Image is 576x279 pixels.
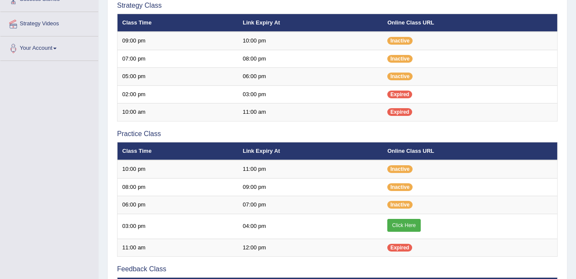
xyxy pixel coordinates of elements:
[387,91,412,98] span: Expired
[238,160,383,178] td: 11:00 pm
[118,239,238,257] td: 11:00 am
[118,68,238,86] td: 05:00 pm
[387,108,412,116] span: Expired
[387,165,413,173] span: Inactive
[387,219,420,232] a: Click Here
[238,239,383,257] td: 12:00 pm
[0,12,98,33] a: Strategy Videos
[238,214,383,239] td: 04:00 pm
[238,14,383,32] th: Link Expiry At
[387,73,413,80] span: Inactive
[238,103,383,121] td: 11:00 am
[117,130,558,138] h3: Practice Class
[0,36,98,58] a: Your Account
[387,37,413,45] span: Inactive
[118,32,238,50] td: 09:00 pm
[118,103,238,121] td: 10:00 am
[118,85,238,103] td: 02:00 pm
[118,50,238,68] td: 07:00 pm
[238,142,383,160] th: Link Expiry At
[238,178,383,196] td: 09:00 pm
[118,178,238,196] td: 08:00 pm
[118,214,238,239] td: 03:00 pm
[238,32,383,50] td: 10:00 pm
[238,196,383,214] td: 07:00 pm
[383,14,557,32] th: Online Class URL
[383,142,557,160] th: Online Class URL
[387,201,413,209] span: Inactive
[387,183,413,191] span: Inactive
[118,14,238,32] th: Class Time
[238,85,383,103] td: 03:00 pm
[238,50,383,68] td: 08:00 pm
[118,142,238,160] th: Class Time
[117,265,558,273] h3: Feedback Class
[118,160,238,178] td: 10:00 pm
[238,68,383,86] td: 06:00 pm
[117,2,558,9] h3: Strategy Class
[118,196,238,214] td: 06:00 pm
[387,244,412,252] span: Expired
[387,55,413,63] span: Inactive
